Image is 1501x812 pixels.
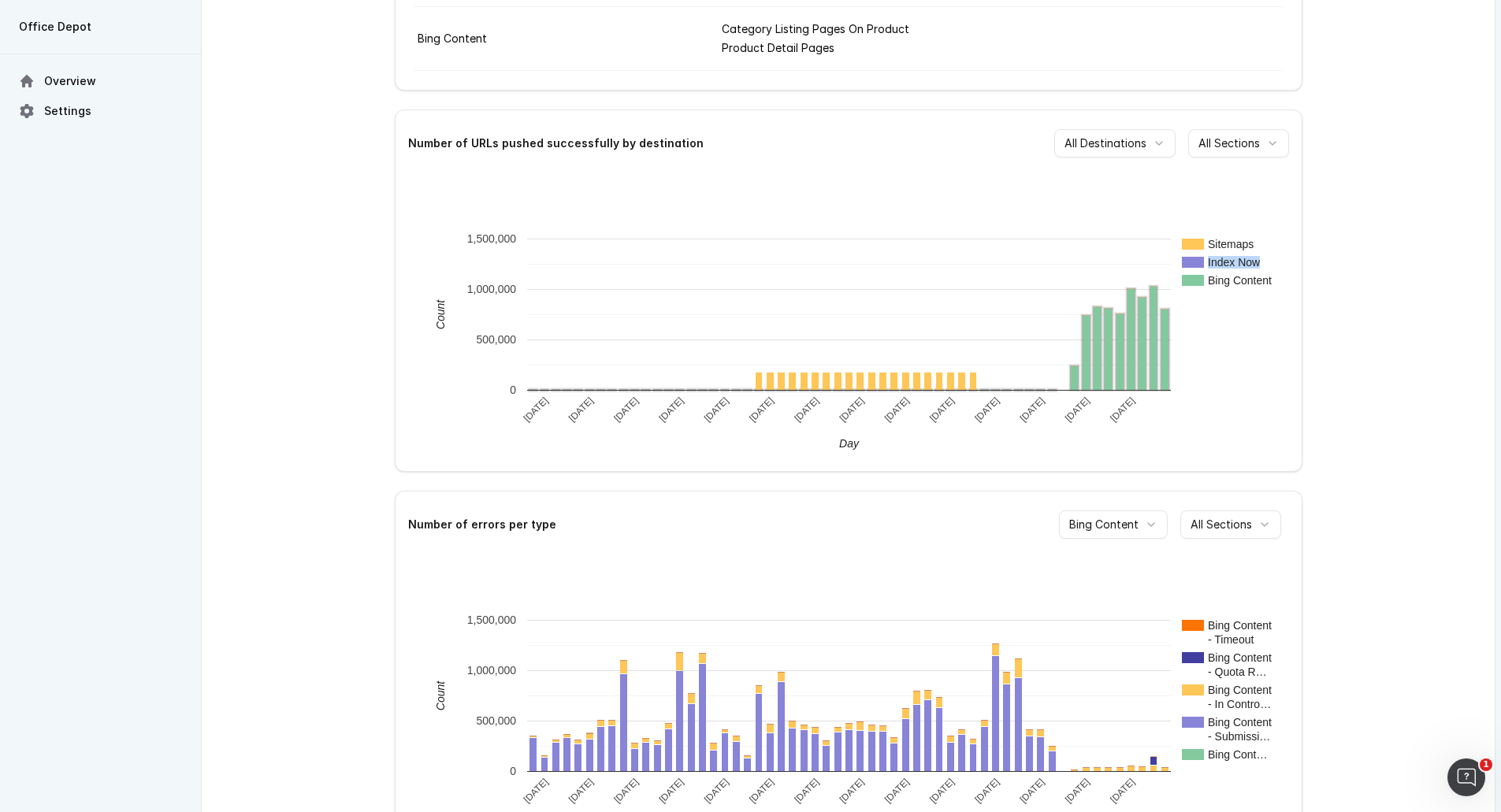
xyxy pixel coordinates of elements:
text: Index Now [1208,256,1261,269]
text: Day [839,437,860,450]
text: 1,500,000 [466,614,515,626]
text: Count [434,680,447,710]
text: [DATE] [656,395,685,425]
text: [DATE] [1062,395,1091,425]
text: 500,000 [476,333,516,346]
text: Bing Content [1208,684,1272,696]
text: 0 [510,384,516,396]
text: [DATE] [1017,777,1046,806]
text: [DATE] [701,777,730,806]
text: 1,000,000 [466,283,515,295]
div: Category Listing Pages On Product [722,20,1279,39]
text: - Submissi… [1208,730,1270,743]
text: [DATE] [837,395,866,425]
text: [DATE] [521,395,550,425]
text: [DATE] [837,777,866,806]
text: [DATE] [656,777,685,806]
text: [DATE] [567,777,596,806]
text: [DATE] [521,777,550,806]
span: 1 [1480,758,1492,771]
text: [DATE] [1017,395,1046,425]
text: Bing Cont… [1208,748,1267,761]
text: [DATE] [567,395,596,425]
a: Settings [13,97,189,125]
text: [DATE] [1108,777,1137,806]
text: Bing Content [1208,274,1272,287]
div: Number of errors per type [408,519,556,530]
text: 1,000,000 [466,664,515,677]
text: - In Contro… [1208,698,1271,710]
text: Bing Content [1208,716,1272,729]
text: Sitemaps [1208,238,1254,250]
text: [DATE] [611,777,641,806]
text: Count [434,299,447,329]
a: Overview [13,67,189,95]
svg: A chart. [414,176,1283,452]
text: [DATE] [882,777,911,806]
text: [DATE] [972,395,1001,425]
text: [DATE] [1062,777,1091,806]
text: [DATE] [747,777,776,806]
text: [DATE] [747,395,776,425]
text: [DATE] [611,395,641,425]
text: Bing Content [1208,651,1272,664]
text: [DATE] [927,395,957,425]
td: Bing Content [414,7,710,71]
div: Number of URLs pushed successfully by destination [408,138,704,149]
text: [DATE] [701,395,730,425]
text: 500,000 [476,714,516,727]
text: [DATE] [927,777,957,806]
div: Product Detail Pages [722,39,1279,57]
text: [DATE] [1108,395,1137,425]
text: [DATE] [792,777,821,806]
iframe: Intercom live chat [1447,758,1485,796]
text: 0 [510,765,516,777]
text: [DATE] [792,395,821,425]
text: - Quota R… [1208,666,1267,678]
text: [DATE] [882,395,911,425]
text: Bing Content [1208,619,1272,632]
text: 1,500,000 [466,232,515,245]
text: - Timeout [1208,633,1254,646]
button: Office Depot [13,13,189,41]
text: [DATE] [972,777,1001,806]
